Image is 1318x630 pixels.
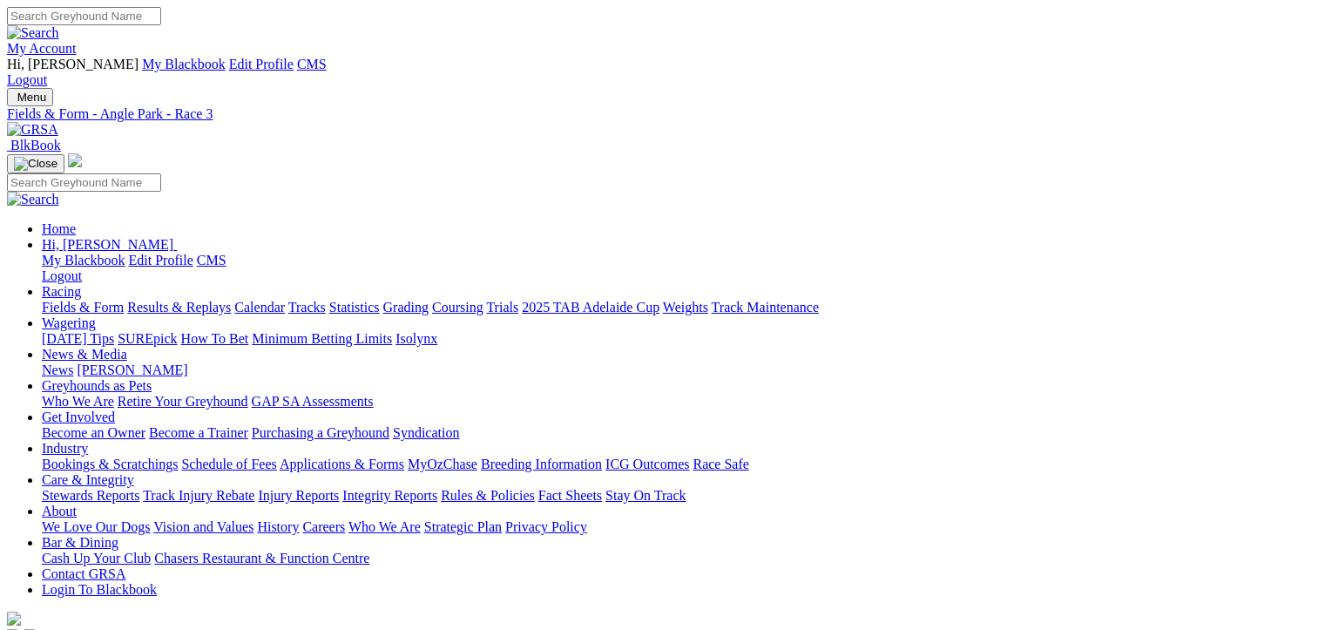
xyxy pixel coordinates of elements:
a: Contact GRSA [42,566,125,581]
a: Integrity Reports [342,488,437,503]
a: Strategic Plan [424,519,502,534]
a: Grading [383,300,429,315]
button: Toggle navigation [7,154,64,173]
a: Rules & Policies [441,488,535,503]
a: Cash Up Your Club [42,551,151,566]
div: Care & Integrity [42,488,1311,504]
a: Schedule of Fees [181,457,276,471]
a: Who We Are [348,519,421,534]
div: Hi, [PERSON_NAME] [42,253,1311,284]
a: Chasers Restaurant & Function Centre [154,551,369,566]
img: logo-grsa-white.png [68,153,82,167]
a: How To Bet [181,331,249,346]
a: Careers [302,519,345,534]
a: Hi, [PERSON_NAME] [42,237,177,252]
img: Search [7,25,59,41]
a: Fields & Form - Angle Park - Race 3 [7,106,1311,122]
a: BlkBook [7,138,61,152]
a: Become a Trainer [149,425,248,440]
a: Vision and Values [153,519,253,534]
span: BlkBook [10,138,61,152]
a: Wagering [42,315,96,330]
img: GRSA [7,122,58,138]
div: Greyhounds as Pets [42,394,1311,410]
a: Edit Profile [229,57,294,71]
a: [DATE] Tips [42,331,114,346]
a: Logout [42,268,82,283]
a: Statistics [329,300,380,315]
a: Bookings & Scratchings [42,457,178,471]
a: Isolynx [395,331,437,346]
a: Calendar [234,300,285,315]
a: My Blackbook [42,253,125,268]
a: 2025 TAB Adelaide Cup [522,300,659,315]
a: Minimum Betting Limits [252,331,392,346]
a: Edit Profile [129,253,193,268]
a: Injury Reports [258,488,339,503]
a: Coursing [432,300,483,315]
div: About [42,519,1311,535]
a: Applications & Forms [280,457,404,471]
a: Bar & Dining [42,535,118,550]
div: My Account [7,57,1311,88]
a: Login To Blackbook [42,582,157,597]
a: Racing [42,284,81,299]
a: Breeding Information [481,457,602,471]
a: About [42,504,77,518]
a: My Account [7,41,77,56]
a: Logout [7,72,47,87]
a: [PERSON_NAME] [77,362,187,377]
a: Retire Your Greyhound [118,394,248,409]
div: Bar & Dining [42,551,1311,566]
input: Search [7,7,161,25]
a: Become an Owner [42,425,145,440]
span: Menu [17,91,46,104]
a: History [257,519,299,534]
img: logo-grsa-white.png [7,612,21,626]
span: Hi, [PERSON_NAME] [7,57,139,71]
a: Trials [486,300,518,315]
img: Search [7,192,59,207]
a: Greyhounds as Pets [42,378,152,393]
a: Privacy Policy [505,519,587,534]
a: Industry [42,441,88,456]
a: Stewards Reports [42,488,139,503]
a: Home [42,221,76,236]
div: Get Involved [42,425,1311,441]
a: Tracks [288,300,326,315]
a: Weights [663,300,708,315]
span: Hi, [PERSON_NAME] [42,237,173,252]
a: Track Injury Rebate [143,488,254,503]
a: ICG Outcomes [605,457,689,471]
a: CMS [297,57,327,71]
a: Care & Integrity [42,472,134,487]
a: CMS [197,253,226,268]
div: Industry [42,457,1311,472]
button: Toggle navigation [7,88,53,106]
img: Close [14,157,57,171]
a: Results & Replays [127,300,231,315]
div: News & Media [42,362,1311,378]
a: Syndication [393,425,459,440]
a: Fact Sheets [538,488,602,503]
a: Get Involved [42,410,115,424]
a: News & Media [42,347,127,362]
div: Wagering [42,331,1311,347]
input: Search [7,173,161,192]
a: SUREpick [118,331,177,346]
a: Fields & Form [42,300,124,315]
a: Who We Are [42,394,114,409]
a: GAP SA Assessments [252,394,374,409]
div: Racing [42,300,1311,315]
a: My Blackbook [142,57,226,71]
a: We Love Our Dogs [42,519,150,534]
a: Purchasing a Greyhound [252,425,389,440]
a: Race Safe [693,457,748,471]
a: Track Maintenance [712,300,819,315]
a: MyOzChase [408,457,477,471]
a: News [42,362,73,377]
a: Stay On Track [605,488,686,503]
